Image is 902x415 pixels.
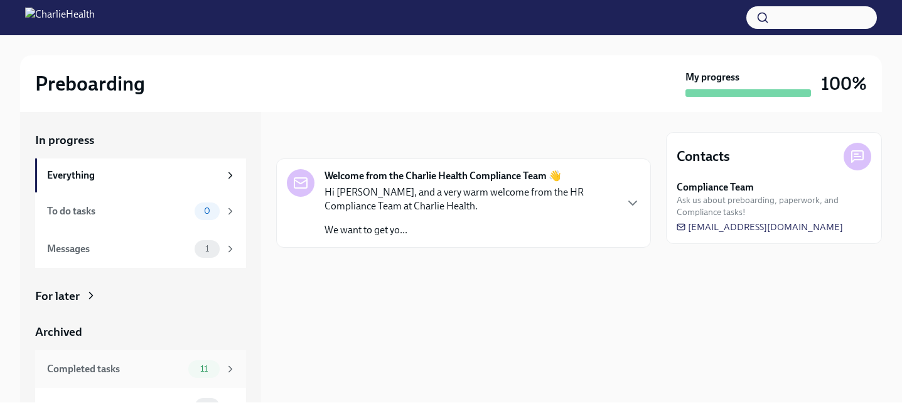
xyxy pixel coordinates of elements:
[35,324,246,340] a: Archived
[325,223,615,237] p: We want to get yo...
[35,288,80,304] div: For later
[198,244,217,253] span: 1
[35,288,246,304] a: For later
[677,194,871,218] span: Ask us about preboarding, paperwork, and Compliance tasks!
[47,204,190,218] div: To do tasks
[47,242,190,256] div: Messages
[821,72,867,95] h3: 100%
[196,206,218,216] span: 0
[35,350,246,388] a: Completed tasks11
[677,180,754,194] strong: Compliance Team
[35,132,246,148] a: In progress
[35,158,246,192] a: Everything
[47,400,190,414] div: Messages
[685,70,739,84] strong: My progress
[35,71,145,96] h2: Preboarding
[677,221,843,233] a: [EMAIL_ADDRESS][DOMAIN_NAME]
[25,8,95,28] img: CharlieHealth
[325,169,561,183] strong: Welcome from the Charlie Health Compliance Team 👋
[35,230,246,268] a: Messages1
[677,147,730,166] h4: Contacts
[47,169,220,182] div: Everything
[276,132,335,148] div: In progress
[193,364,215,373] span: 11
[196,402,218,411] span: 0
[47,362,183,376] div: Completed tasks
[35,192,246,230] a: To do tasks0
[325,185,615,213] p: Hi [PERSON_NAME], and a very warm welcome from the HR Compliance Team at Charlie Health.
